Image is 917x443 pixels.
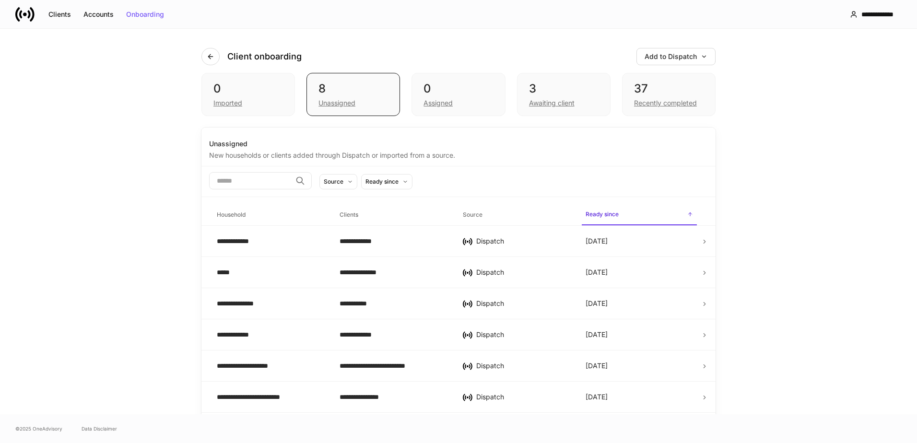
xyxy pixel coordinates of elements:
[213,205,328,225] span: Household
[476,236,570,246] div: Dispatch
[83,11,114,18] div: Accounts
[476,392,570,402] div: Dispatch
[318,81,388,96] div: 8
[336,205,451,225] span: Clients
[586,392,608,402] p: [DATE]
[340,210,358,219] h6: Clients
[476,268,570,277] div: Dispatch
[213,81,283,96] div: 0
[582,205,697,225] span: Ready since
[636,48,716,65] button: Add to Dispatch
[411,73,505,116] div: 0Assigned
[201,73,295,116] div: 0Imported
[48,11,71,18] div: Clients
[217,210,246,219] h6: Household
[459,205,574,225] span: Source
[423,81,493,96] div: 0
[306,73,400,116] div: 8Unassigned
[318,98,355,108] div: Unassigned
[361,174,412,189] button: Ready since
[645,53,707,60] div: Add to Dispatch
[476,299,570,308] div: Dispatch
[15,425,62,432] span: © 2025 OneAdvisory
[476,361,570,371] div: Dispatch
[227,51,302,62] h4: Client onboarding
[586,330,608,339] p: [DATE]
[319,174,357,189] button: Source
[586,299,608,308] p: [DATE]
[586,236,608,246] p: [DATE]
[529,98,575,108] div: Awaiting client
[476,330,570,339] div: Dispatch
[517,73,611,116] div: 3Awaiting client
[586,361,608,371] p: [DATE]
[423,98,453,108] div: Assigned
[365,177,399,186] div: Ready since
[209,139,708,149] div: Unassigned
[126,11,164,18] div: Onboarding
[463,210,482,219] h6: Source
[324,177,343,186] div: Source
[82,425,117,432] a: Data Disclaimer
[622,73,716,116] div: 37Recently completed
[77,7,120,22] button: Accounts
[586,210,619,219] h6: Ready since
[209,149,708,160] div: New households or clients added through Dispatch or imported from a source.
[529,81,599,96] div: 3
[120,7,170,22] button: Onboarding
[634,98,697,108] div: Recently completed
[634,81,704,96] div: 37
[586,268,608,277] p: [DATE]
[42,7,77,22] button: Clients
[213,98,242,108] div: Imported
